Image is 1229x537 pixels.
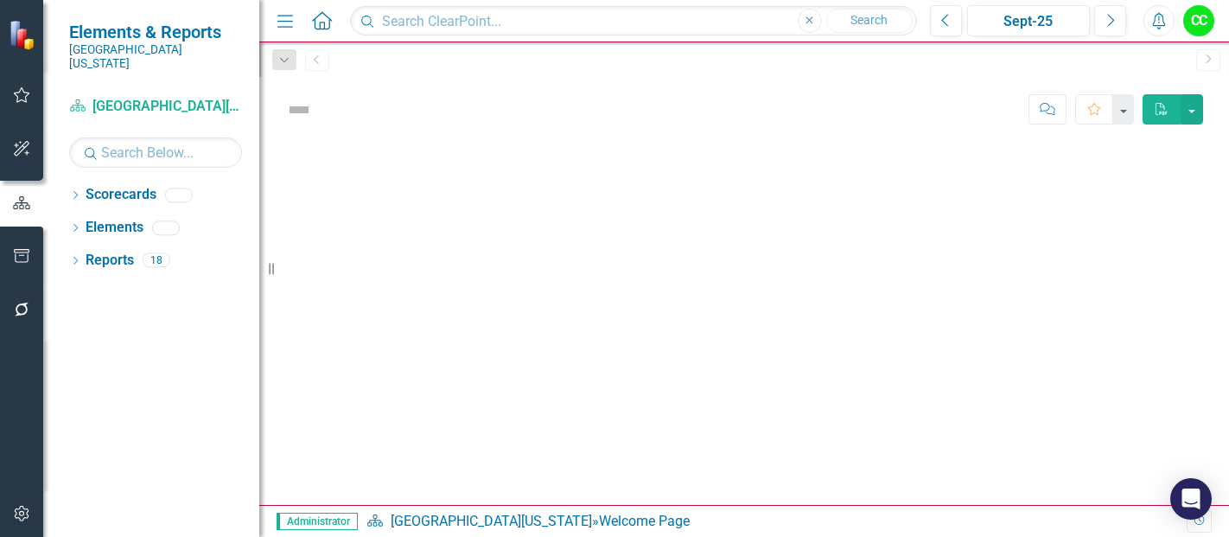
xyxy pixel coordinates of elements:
span: Administrator [277,513,358,530]
input: Search Below... [69,137,242,168]
span: Elements & Reports [69,22,242,42]
img: ClearPoint Strategy [8,19,40,51]
button: CC [1183,5,1214,36]
span: Search [850,13,888,27]
div: » [366,512,1187,532]
a: Scorecards [86,185,156,205]
div: Open Intercom Messenger [1170,478,1212,520]
small: [GEOGRAPHIC_DATA][US_STATE] [69,42,242,71]
a: Elements [86,218,143,238]
div: Sept-25 [973,11,1084,32]
div: Welcome Page [599,513,690,529]
input: Search ClearPoint... [350,6,917,36]
a: [GEOGRAPHIC_DATA][US_STATE] [391,513,592,529]
button: Search [826,9,913,33]
button: Sept-25 [967,5,1090,36]
img: Not Defined [285,96,313,124]
div: 18 [143,253,170,268]
a: Reports [86,251,134,271]
a: [GEOGRAPHIC_DATA][US_STATE] [69,97,242,117]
